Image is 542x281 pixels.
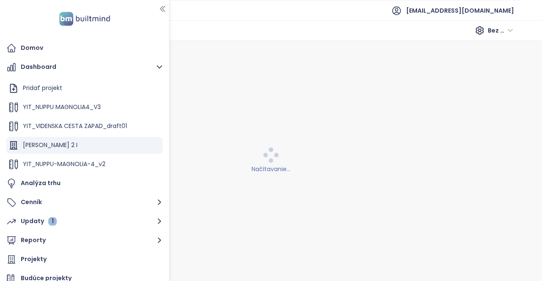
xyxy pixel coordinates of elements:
[23,103,101,111] span: YIT_NUPPU MAGNOLIA4_V3
[4,232,165,249] button: Reporty
[6,80,163,97] div: Pridať projekt
[48,217,57,226] div: 1
[23,83,62,93] div: Pridať projekt
[4,194,165,211] button: Cenník
[6,118,163,135] div: YIT_VIDENSKA CESTA ZAPAD_draft01
[21,254,47,265] div: Projekty
[21,216,57,226] div: Updaty
[6,156,163,173] div: YIT_NUPPU-MAGNOLIA-4_v2
[57,10,113,27] img: logo
[23,141,77,149] span: [PERSON_NAME] 2 I
[488,24,513,37] span: Bez DPH
[6,137,163,154] div: [PERSON_NAME] 2 I
[21,43,43,53] div: Domov
[21,178,61,188] div: Analýza trhu
[4,40,165,57] a: Domov
[6,99,163,116] div: YIT_NUPPU MAGNOLIA4_V3
[4,213,165,230] button: Updaty 1
[23,122,127,130] span: YIT_VIDENSKA CESTA ZAPAD_draft01
[406,0,514,21] span: [EMAIL_ADDRESS][DOMAIN_NAME]
[6,164,537,174] div: Načítavanie...
[4,59,165,76] button: Dashboard
[23,160,105,168] span: YIT_NUPPU-MAGNOLIA-4_v2
[4,251,165,268] a: Projekty
[4,175,165,192] a: Analýza trhu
